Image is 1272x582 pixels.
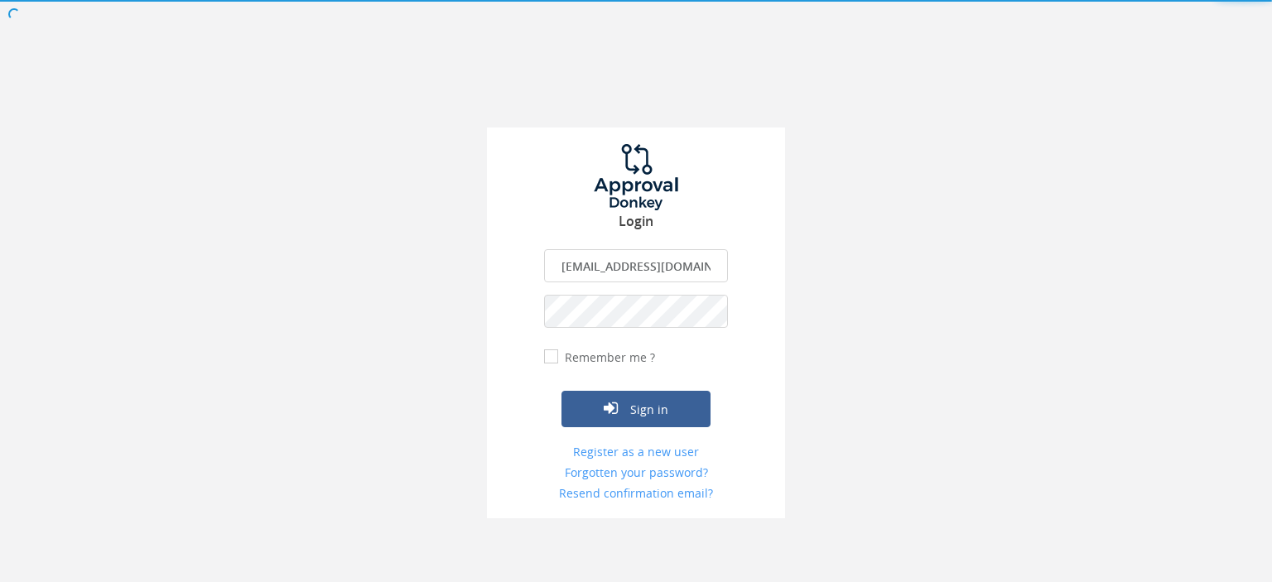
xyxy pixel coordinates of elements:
[561,391,711,427] button: Sign in
[574,144,698,210] img: logo.png
[544,464,728,481] a: Forgotten your password?
[544,249,728,282] input: Enter your Email
[487,214,785,229] h3: Login
[561,349,655,366] label: Remember me ?
[544,444,728,460] a: Register as a new user
[544,485,728,502] a: Resend confirmation email?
